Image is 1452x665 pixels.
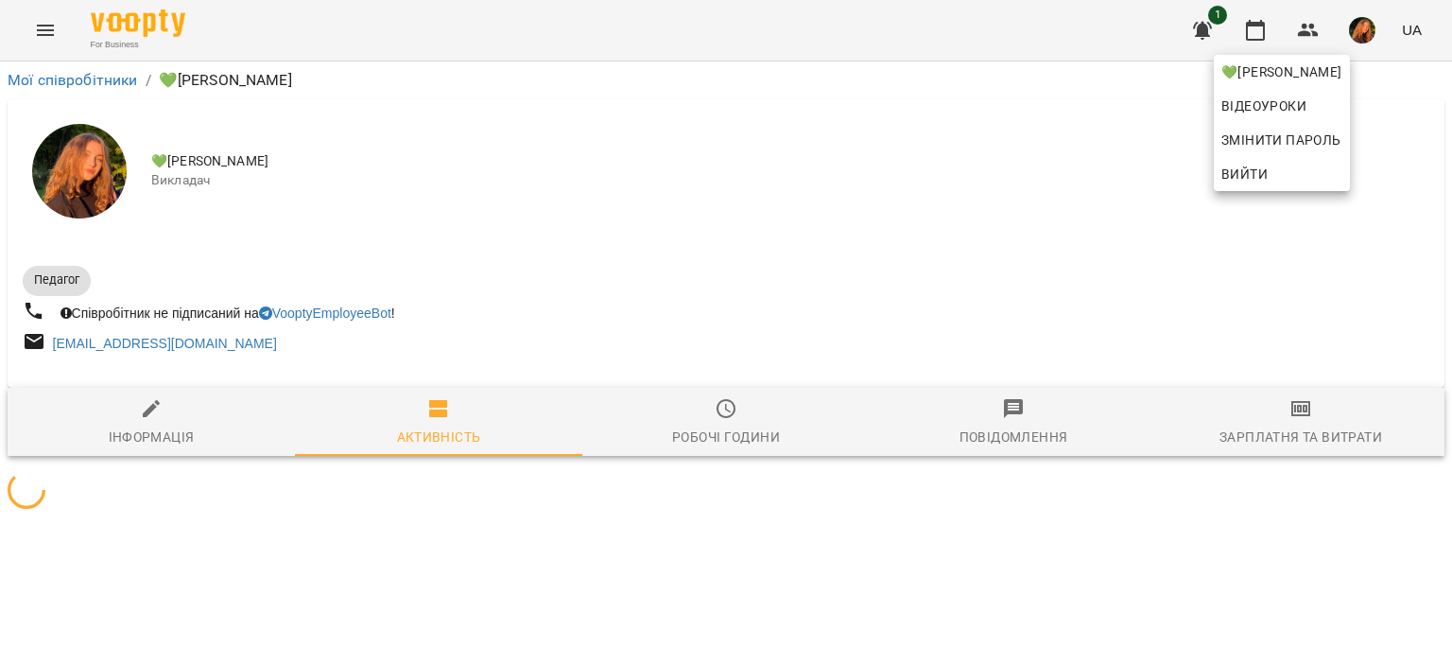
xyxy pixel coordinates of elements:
span: Вийти [1221,163,1268,185]
span: 💚[PERSON_NAME] [1221,61,1342,83]
a: 💚[PERSON_NAME] [1214,55,1350,89]
span: Змінити пароль [1221,129,1342,151]
a: Змінити пароль [1214,123,1350,157]
button: Вийти [1214,157,1350,191]
a: Відеоуроки [1214,89,1314,123]
span: Відеоуроки [1221,95,1306,117]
